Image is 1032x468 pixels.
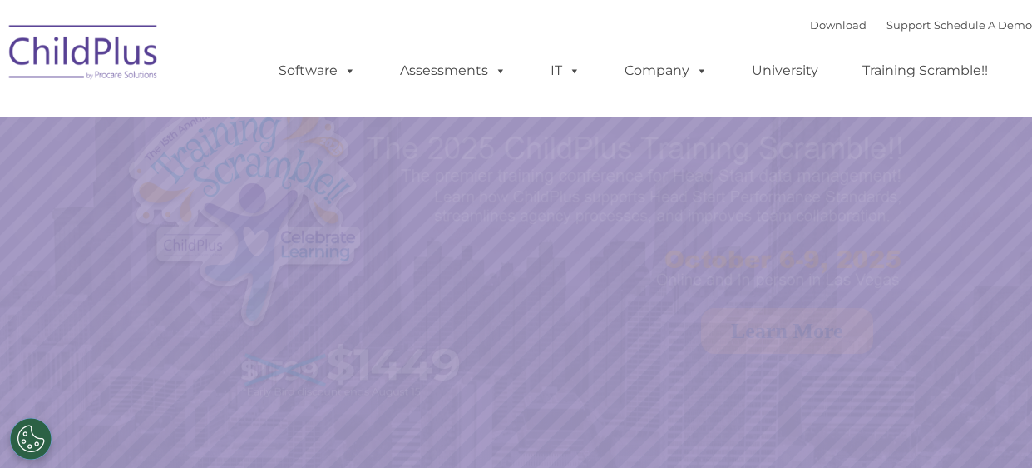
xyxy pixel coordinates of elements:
[608,54,724,87] a: Company
[383,54,523,87] a: Assessments
[810,18,1032,32] font: |
[262,54,373,87] a: Software
[735,54,835,87] a: University
[10,418,52,460] button: Cookies Settings
[701,308,873,354] a: Learn More
[846,54,1005,87] a: Training Scramble!!
[810,18,867,32] a: Download
[534,54,597,87] a: IT
[934,18,1032,32] a: Schedule A Demo
[1,13,167,97] img: ChildPlus by Procare Solutions
[886,18,931,32] a: Support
